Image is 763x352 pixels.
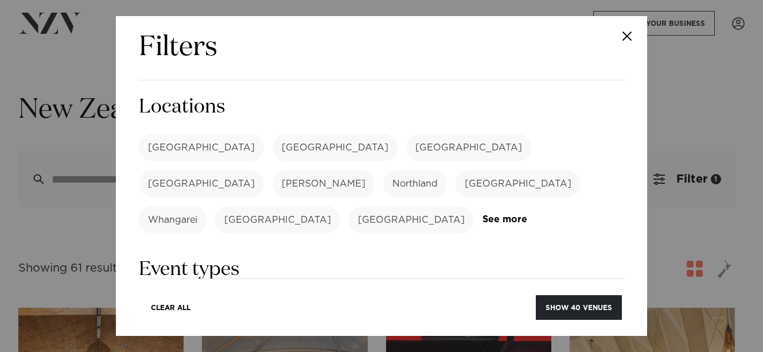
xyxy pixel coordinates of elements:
label: [PERSON_NAME] [272,170,375,198]
h3: Event types [139,257,624,283]
label: [GEOGRAPHIC_DATA] [456,170,581,198]
label: [GEOGRAPHIC_DATA] [272,134,398,161]
h3: Locations [139,94,624,120]
button: Show 40 venues [536,295,622,320]
label: Whangarei [139,206,207,234]
label: [GEOGRAPHIC_DATA] [139,134,264,161]
label: [GEOGRAPHIC_DATA] [349,206,474,234]
label: [GEOGRAPHIC_DATA] [406,134,531,161]
label: [GEOGRAPHIC_DATA] [139,170,264,198]
label: [GEOGRAPHIC_DATA] [215,206,340,234]
button: Clear All [141,295,200,320]
label: Northland [383,170,447,198]
h2: Filters [139,30,217,66]
button: Close [607,16,647,56]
